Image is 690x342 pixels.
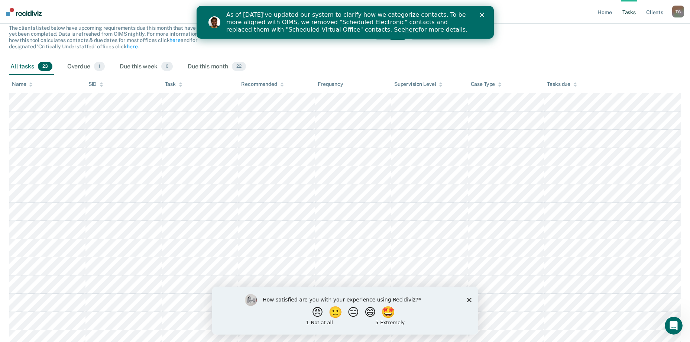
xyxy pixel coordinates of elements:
[665,317,683,335] iframe: Intercom live chat
[169,37,180,43] a: here
[241,81,284,87] div: Recommended
[547,81,577,87] div: Tasks due
[208,20,222,27] a: here
[471,81,502,87] div: Case Type
[9,59,54,75] div: All tasks23
[38,62,52,71] span: 23
[118,59,174,75] div: Due this week0
[232,62,246,71] span: 22
[6,8,42,16] img: Recidiviz
[165,81,182,87] div: Task
[197,6,494,39] iframe: Intercom live chat banner
[12,81,33,87] div: Name
[127,43,137,49] a: here
[186,59,247,75] div: Due this month22
[66,59,106,75] div: Overdue1
[9,25,205,49] span: The clients listed below have upcoming requirements due this month that have not yet been complet...
[283,7,291,11] div: Close
[94,62,105,71] span: 1
[672,6,684,17] button: TG
[318,81,343,87] div: Frequency
[672,6,684,17] div: T G
[88,81,104,87] div: SID
[212,287,478,335] iframe: Survey by Kim from Recidiviz
[161,62,173,71] span: 0
[394,81,443,87] div: Supervision Level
